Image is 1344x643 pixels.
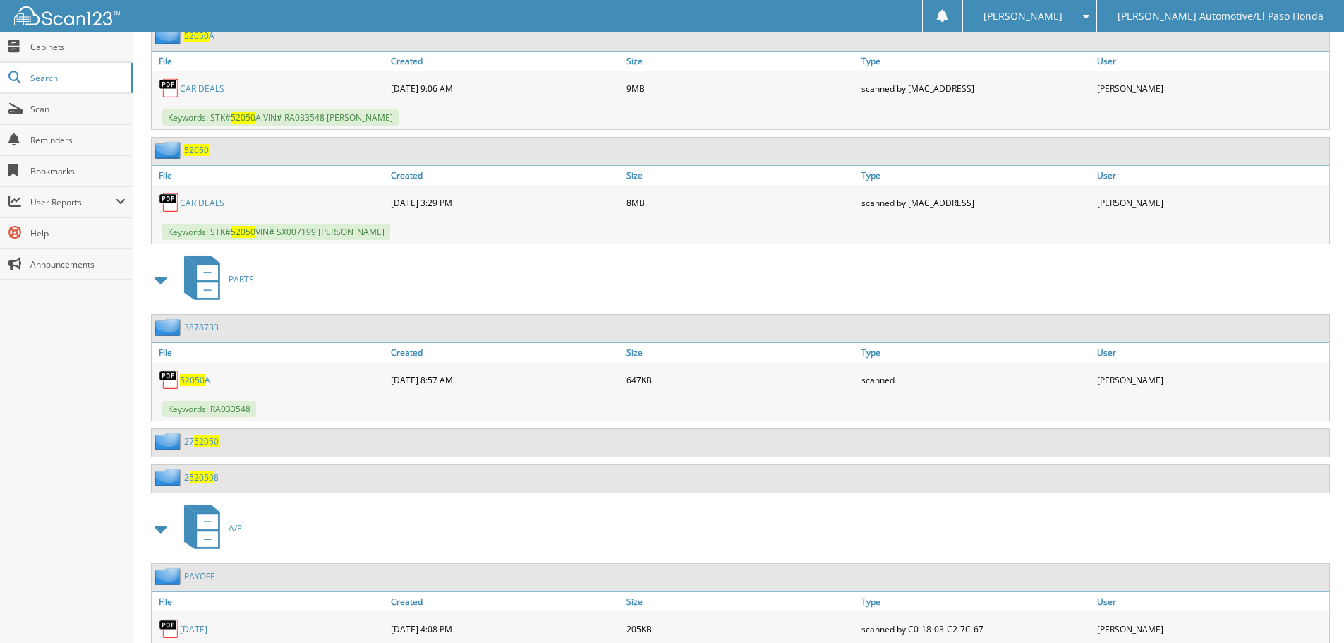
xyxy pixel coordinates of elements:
[155,567,184,585] img: folder2.png
[387,166,623,185] a: Created
[858,188,1094,217] div: scanned by [MAC_ADDRESS]
[623,343,859,362] a: Size
[194,435,219,447] span: 52050
[184,144,209,156] a: 52050
[155,433,184,450] img: folder2.png
[1094,166,1329,185] a: User
[30,196,116,208] span: User Reports
[858,74,1094,102] div: scanned by [MAC_ADDRESS]
[180,83,224,95] a: CAR DEALS
[623,166,859,185] a: Size
[387,188,623,217] div: [DATE] 3:29 PM
[159,78,180,99] img: PDF.png
[387,74,623,102] div: [DATE] 9:06 AM
[152,52,387,71] a: File
[623,188,859,217] div: 8MB
[184,30,214,42] a: 52050A
[858,166,1094,185] a: Type
[983,12,1063,20] span: [PERSON_NAME]
[180,197,224,209] a: CAR DEALS
[1273,575,1344,643] iframe: Chat Widget
[30,134,126,146] span: Reminders
[180,623,207,635] a: [DATE]
[387,343,623,362] a: Created
[623,592,859,611] a: Size
[229,273,254,285] span: PARTS
[155,27,184,44] img: folder2.png
[1094,188,1329,217] div: [PERSON_NAME]
[387,52,623,71] a: Created
[858,615,1094,643] div: scanned by C0-18-03-C2-7C-67
[229,522,242,534] span: A/P
[231,112,255,124] span: 52050
[184,471,219,483] a: 2520508
[1094,366,1329,394] div: [PERSON_NAME]
[858,366,1094,394] div: scanned
[162,224,390,240] span: Keywords: STK# VIN# SX007199 [PERSON_NAME]
[162,109,399,126] span: Keywords: STK# A VIN# RA033548 [PERSON_NAME]
[858,52,1094,71] a: Type
[623,366,859,394] div: 647KB
[231,226,255,238] span: 52050
[623,74,859,102] div: 9MB
[387,366,623,394] div: [DATE] 8:57 AM
[387,592,623,611] a: Created
[858,343,1094,362] a: Type
[159,618,180,639] img: PDF.png
[184,321,219,333] a: 3878733
[152,592,387,611] a: File
[159,192,180,213] img: PDF.png
[184,435,219,447] a: 2752050
[30,258,126,270] span: Announcements
[30,72,123,84] span: Search
[189,471,214,483] span: 52050
[184,570,214,582] a: PAYOFF
[176,500,242,556] a: A/P
[30,103,126,115] span: Scan
[152,343,387,362] a: File
[858,592,1094,611] a: Type
[30,41,126,53] span: Cabinets
[623,615,859,643] div: 205KB
[162,401,256,417] span: Keywords: RA033548
[152,166,387,185] a: File
[180,374,210,386] a: 52050A
[30,227,126,239] span: Help
[14,6,120,25] img: scan123-logo-white.svg
[1094,52,1329,71] a: User
[176,251,254,307] a: PARTS
[155,141,184,159] img: folder2.png
[155,318,184,336] img: folder2.png
[1094,74,1329,102] div: [PERSON_NAME]
[387,615,623,643] div: [DATE] 4:08 PM
[180,374,205,386] span: 52050
[155,469,184,486] img: folder2.png
[159,369,180,390] img: PDF.png
[1118,12,1324,20] span: [PERSON_NAME] Automotive/El Paso Honda
[623,52,859,71] a: Size
[30,165,126,177] span: Bookmarks
[1094,592,1329,611] a: User
[1094,615,1329,643] div: [PERSON_NAME]
[184,30,209,42] span: 52050
[1094,343,1329,362] a: User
